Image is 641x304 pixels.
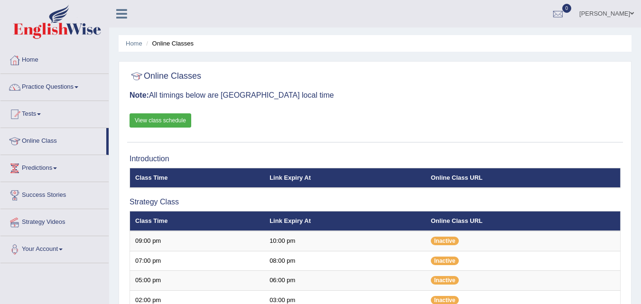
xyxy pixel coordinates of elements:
[130,168,265,188] th: Class Time
[0,209,109,233] a: Strategy Videos
[0,236,109,260] a: Your Account
[562,4,572,13] span: 0
[264,251,426,271] td: 08:00 pm
[431,276,459,285] span: Inactive
[264,168,426,188] th: Link Expiry At
[426,211,621,231] th: Online Class URL
[144,39,194,48] li: Online Classes
[0,74,109,98] a: Practice Questions
[130,113,191,128] a: View class schedule
[126,40,142,47] a: Home
[130,69,201,83] h2: Online Classes
[130,198,621,206] h3: Strategy Class
[130,91,149,99] b: Note:
[0,182,109,206] a: Success Stories
[130,155,621,163] h3: Introduction
[0,101,109,125] a: Tests
[431,237,459,245] span: Inactive
[0,47,109,71] a: Home
[130,251,265,271] td: 07:00 pm
[0,128,106,152] a: Online Class
[130,271,265,291] td: 05:00 pm
[264,211,426,231] th: Link Expiry At
[426,168,621,188] th: Online Class URL
[264,271,426,291] td: 06:00 pm
[130,231,265,251] td: 09:00 pm
[431,257,459,265] span: Inactive
[130,211,265,231] th: Class Time
[0,155,109,179] a: Predictions
[264,231,426,251] td: 10:00 pm
[130,91,621,100] h3: All timings below are [GEOGRAPHIC_DATA] local time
